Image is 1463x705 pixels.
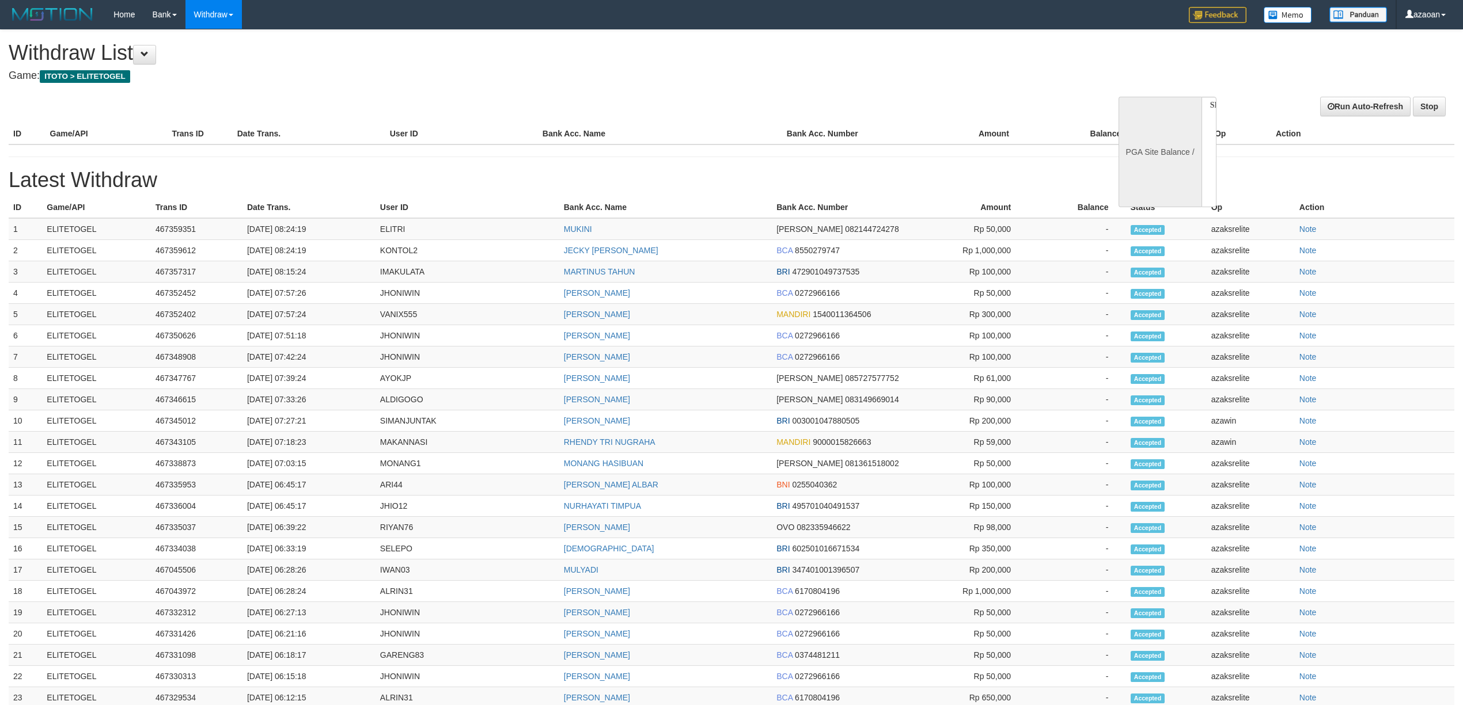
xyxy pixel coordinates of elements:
[776,416,790,425] span: BRI
[42,581,151,602] td: ELITETOGEL
[845,224,899,234] span: 082144724278
[564,586,630,596] a: [PERSON_NAME]
[9,368,42,389] td: 8
[1207,283,1295,304] td: azaksrelite
[914,261,1029,283] td: Rp 100,000
[242,559,376,581] td: [DATE] 06:28:26
[1207,474,1295,496] td: azaksrelite
[1207,623,1295,645] td: azaksrelite
[151,453,242,474] td: 467338873
[1413,97,1446,116] a: Stop
[376,197,559,218] th: User ID
[1299,629,1317,638] a: Note
[1131,417,1165,426] span: Accepted
[914,432,1029,453] td: Rp 59,000
[1131,225,1165,235] span: Accepted
[1207,197,1295,218] th: Op
[776,629,793,638] span: BCA
[1131,587,1165,597] span: Accepted
[776,395,843,404] span: [PERSON_NAME]
[9,410,42,432] td: 10
[1131,374,1165,384] span: Accepted
[1131,608,1165,618] span: Accepted
[1271,123,1454,144] th: Action
[914,559,1029,581] td: Rp 200,000
[242,581,376,602] td: [DATE] 06:28:24
[564,629,630,638] a: [PERSON_NAME]
[1295,197,1454,218] th: Action
[795,629,840,638] span: 0272966166
[1207,389,1295,410] td: azaksrelite
[9,389,42,410] td: 9
[376,410,559,432] td: SIMANJUNTAK
[792,565,859,574] span: 347401001396507
[914,474,1029,496] td: Rp 100,000
[1299,374,1317,383] a: Note
[151,496,242,517] td: 467336004
[46,123,168,144] th: Game/API
[1028,581,1125,602] td: -
[564,224,592,234] a: MUKINI
[376,496,559,517] td: JHIO12
[1028,283,1125,304] td: -
[1028,261,1125,283] td: -
[1299,459,1317,468] a: Note
[914,240,1029,261] td: Rp 1,000,000
[776,267,790,276] span: BRI
[1299,480,1317,489] a: Note
[151,325,242,346] td: 467350626
[564,310,630,319] a: [PERSON_NAME]
[9,517,42,538] td: 15
[914,623,1029,645] td: Rp 50,000
[376,346,559,368] td: JHONIWIN
[151,389,242,410] td: 467346615
[42,410,151,432] td: ELITETOGEL
[376,474,559,496] td: ARI44
[1299,288,1317,298] a: Note
[1207,602,1295,623] td: azaksrelite
[776,565,790,574] span: BRI
[9,432,42,453] td: 11
[813,437,871,447] span: 9000015826663
[9,623,42,645] td: 20
[151,218,242,240] td: 467359351
[151,432,242,453] td: 467343105
[1299,416,1317,425] a: Note
[564,501,641,510] a: NURHAYATI TIMPUA
[151,559,242,581] td: 467045506
[795,586,840,596] span: 6170804196
[242,325,376,346] td: [DATE] 07:51:18
[151,368,242,389] td: 467347767
[9,581,42,602] td: 18
[9,6,96,23] img: MOTION_logo.png
[42,218,151,240] td: ELITETOGEL
[776,352,793,361] span: BCA
[1210,123,1271,144] th: Op
[795,608,840,617] span: 0272966166
[1028,517,1125,538] td: -
[1028,474,1125,496] td: -
[1028,623,1125,645] td: -
[1299,586,1317,596] a: Note
[1299,523,1317,532] a: Note
[242,410,376,432] td: [DATE] 07:27:21
[1299,310,1317,319] a: Note
[9,70,964,82] h4: Game:
[242,283,376,304] td: [DATE] 07:57:26
[9,538,42,559] td: 16
[1028,389,1125,410] td: -
[1131,395,1165,405] span: Accepted
[242,538,376,559] td: [DATE] 06:33:19
[914,346,1029,368] td: Rp 100,000
[9,304,42,325] td: 5
[564,267,635,276] a: MARTINUS TAHUN
[792,501,859,510] span: 495701040491537
[42,283,151,304] td: ELITETOGEL
[168,123,233,144] th: Trans ID
[914,538,1029,559] td: Rp 350,000
[1299,267,1317,276] a: Note
[792,544,859,553] span: 602501016671534
[42,240,151,261] td: ELITETOGEL
[9,559,42,581] td: 17
[914,325,1029,346] td: Rp 100,000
